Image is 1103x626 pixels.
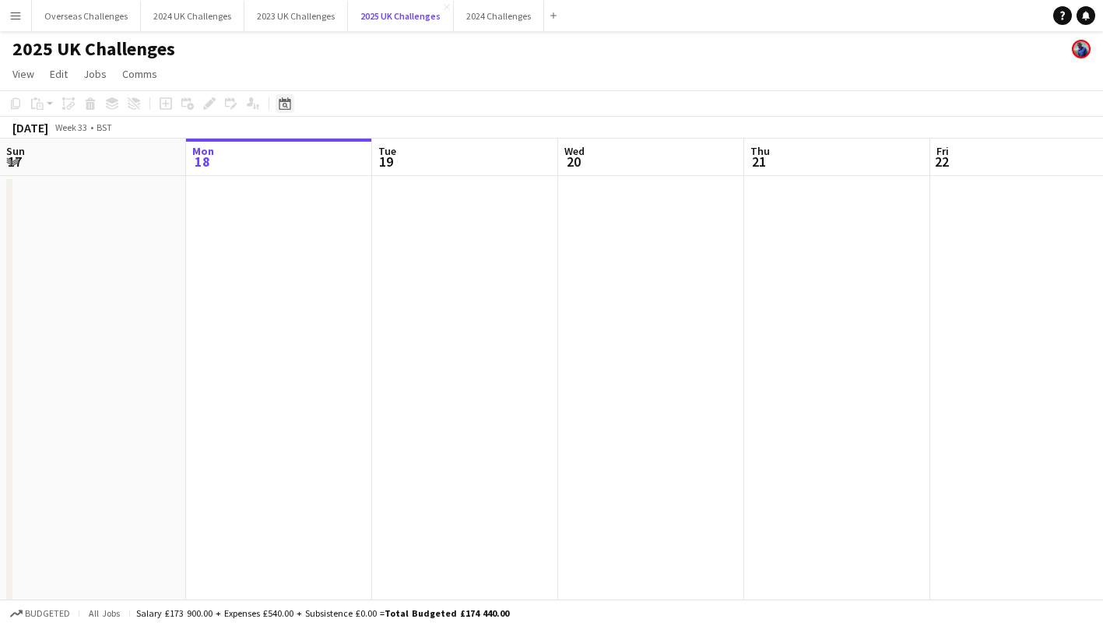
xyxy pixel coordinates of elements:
[936,144,949,158] span: Fri
[50,67,68,81] span: Edit
[748,153,770,171] span: 21
[116,64,163,84] a: Comms
[190,153,214,171] span: 18
[12,120,48,135] div: [DATE]
[244,1,348,31] button: 2023 UK Challenges
[32,1,141,31] button: Overseas Challenges
[25,608,70,619] span: Budgeted
[122,67,157,81] span: Comms
[4,153,25,171] span: 17
[44,64,74,84] a: Edit
[385,607,509,619] span: Total Budgeted £174 440.00
[12,67,34,81] span: View
[934,153,949,171] span: 22
[192,144,214,158] span: Mon
[136,607,509,619] div: Salary £173 900.00 + Expenses £540.00 + Subsistence £0.00 =
[376,153,396,171] span: 19
[97,121,112,133] div: BST
[454,1,544,31] button: 2024 Challenges
[6,144,25,158] span: Sun
[750,144,770,158] span: Thu
[8,605,72,622] button: Budgeted
[348,1,454,31] button: 2025 UK Challenges
[1072,40,1091,58] app-user-avatar: Andy Baker
[6,64,40,84] a: View
[141,1,244,31] button: 2024 UK Challenges
[86,607,123,619] span: All jobs
[51,121,90,133] span: Week 33
[12,37,175,61] h1: 2025 UK Challenges
[564,144,585,158] span: Wed
[83,67,107,81] span: Jobs
[562,153,585,171] span: 20
[378,144,396,158] span: Tue
[77,64,113,84] a: Jobs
